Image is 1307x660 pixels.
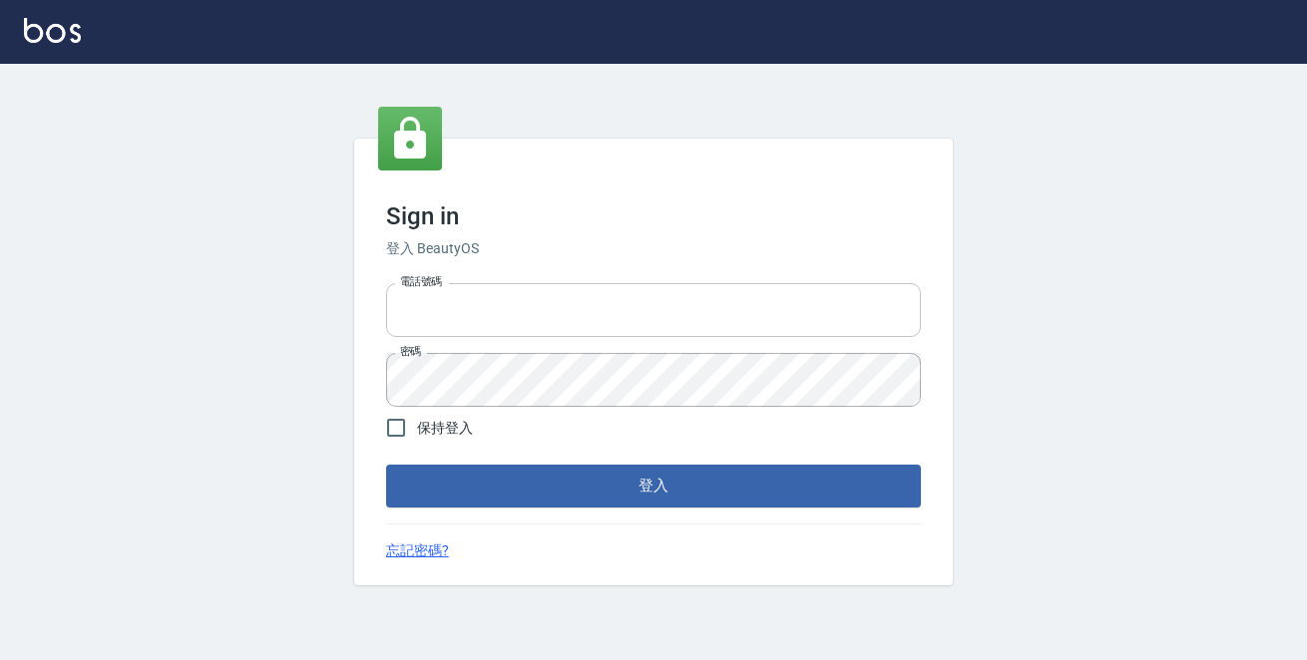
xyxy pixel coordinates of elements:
a: 忘記密碼? [386,540,449,561]
h3: Sign in [386,202,921,230]
span: 保持登入 [417,418,473,439]
button: 登入 [386,465,921,506]
label: 電話號碼 [400,274,442,289]
img: Logo [24,18,81,43]
h6: 登入 BeautyOS [386,238,921,259]
label: 密碼 [400,344,421,359]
